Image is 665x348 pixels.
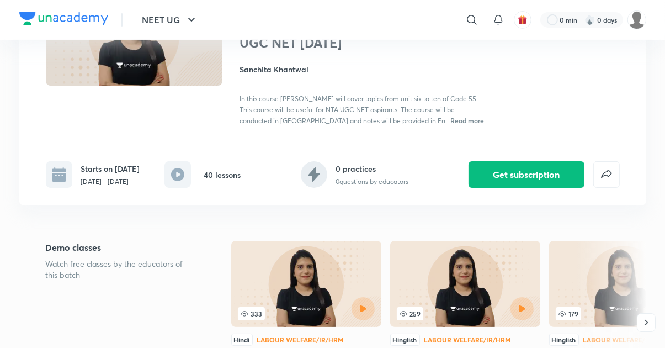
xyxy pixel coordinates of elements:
p: Watch free classes by the educators of this batch [46,259,196,281]
h6: Starts on [DATE] [81,163,140,175]
img: Company Logo [19,12,108,25]
h6: 0 practices [336,163,409,175]
span: Read more [451,116,485,125]
button: avatar [514,11,531,29]
span: 259 [397,307,423,320]
div: Hindi [231,334,253,346]
div: Hinglish [390,334,420,346]
a: Company Logo [19,12,108,28]
h6: 40 lessons [204,169,241,181]
img: avatar [518,15,528,25]
div: Labour Welfare/IR/HRM [257,336,344,343]
p: [DATE] - [DATE] [81,177,140,187]
h4: Sanchita Khantwal [240,64,487,75]
h1: Detailed course on Labour Welfare(Unit:6-10)Code55 UGC NET [DATE] [240,3,421,50]
button: Get subscription [469,161,584,188]
p: 0 questions by educators [336,177,409,187]
button: NEET UG [136,9,205,31]
h5: Demo classes [46,241,196,254]
span: 333 [238,307,265,320]
span: In this course [PERSON_NAME] will cover topics from unit six to ten of Code 55. This course will ... [240,94,478,125]
div: Hinglish [549,334,579,346]
img: Organic Chemistry [627,10,646,29]
button: false [593,161,620,188]
img: streak [584,14,595,25]
span: 179 [556,307,581,320]
div: Labour Welfare/IR/HRM [424,336,512,343]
